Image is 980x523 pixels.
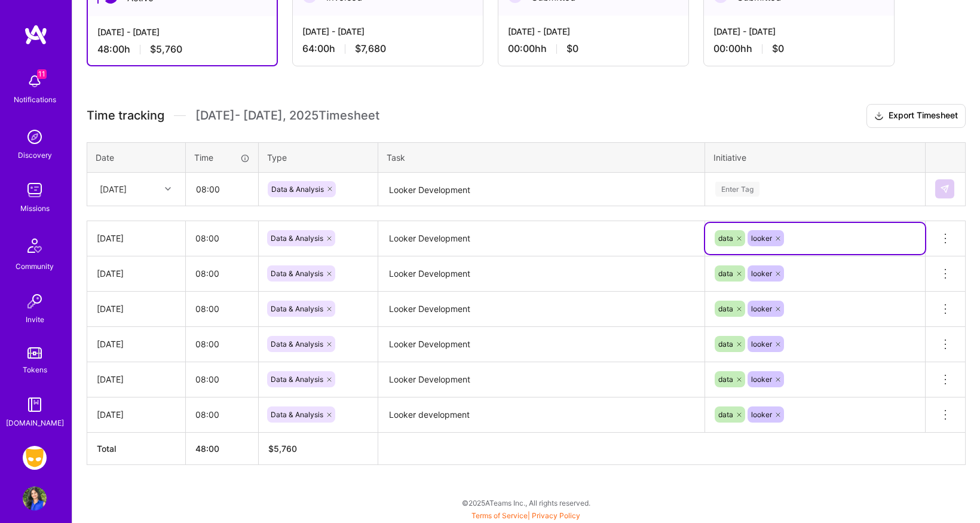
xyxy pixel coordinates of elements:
span: [DATE] - [DATE] , 2025 Timesheet [195,108,379,123]
div: [DATE] [97,267,176,280]
img: tokens [27,347,42,359]
span: data [718,234,733,243]
div: [DATE] [97,302,176,315]
th: 48:00 [186,432,259,464]
span: looker [751,269,772,278]
textarea: Looker Development [379,258,703,290]
span: $5,760 [150,43,182,56]
div: Community [16,260,54,273]
img: Invite [23,289,47,313]
span: data [718,340,733,348]
span: data [718,410,733,419]
img: Grindr: Data + FE + CyberSecurity + QA [23,446,47,470]
span: data [718,304,733,313]
div: [DATE] - [DATE] [508,25,679,38]
div: [DATE] [97,232,176,244]
img: bell [23,69,47,93]
th: Total [87,432,186,464]
input: HH:MM [186,399,258,430]
span: looker [751,340,772,348]
div: [DATE] - [DATE] [713,25,884,38]
a: User Avatar [20,487,50,510]
div: [DATE] - [DATE] [302,25,473,38]
div: 48:00 h [97,43,267,56]
div: Tokens [23,363,47,376]
th: Date [87,142,186,172]
i: icon Download [874,110,884,123]
span: $7,680 [355,42,386,55]
div: Time [194,151,250,164]
div: 00:00h h [508,42,679,55]
span: looker [751,375,772,384]
a: Privacy Policy [532,511,580,520]
div: 64:00 h [302,42,473,55]
span: data [718,375,733,384]
div: Enter Tag [715,180,759,198]
textarea: Looker Development [379,222,703,255]
div: 00:00h h [713,42,884,55]
div: © 2025 ATeams Inc., All rights reserved. [72,488,980,518]
span: Data & Analysis [271,304,323,313]
span: Data & Analysis [271,269,323,278]
span: | [471,511,580,520]
textarea: Looker Development [379,174,703,206]
span: Data & Analysis [271,375,323,384]
div: Missions [20,202,50,215]
textarea: Looker Development [379,328,703,361]
textarea: Looker Development [379,363,703,396]
img: User Avatar [23,487,47,510]
span: Data & Analysis [271,234,323,243]
img: teamwork [23,178,47,202]
input: HH:MM [186,173,258,205]
input: HH:MM [186,258,258,289]
textarea: Looker development [379,399,703,432]
span: $0 [772,42,784,55]
img: logo [24,24,48,45]
div: [DATE] - [DATE] [97,26,267,38]
div: Notifications [14,93,56,106]
span: looker [751,304,772,313]
div: Initiative [713,151,917,164]
span: Data & Analysis [271,185,324,194]
a: Grindr: Data + FE + CyberSecurity + QA [20,446,50,470]
button: Export Timesheet [866,104,966,128]
span: $ 5,760 [268,444,297,454]
div: [DATE] [100,183,127,195]
textarea: Looker Development [379,293,703,326]
span: Data & Analysis [271,340,323,348]
img: Community [20,231,49,260]
div: [DOMAIN_NAME] [6,417,64,429]
input: HH:MM [186,363,258,395]
div: Discovery [18,149,52,161]
span: Time tracking [87,108,164,123]
span: Data & Analysis [271,410,323,419]
th: Task [378,142,705,172]
input: HH:MM [186,222,258,254]
span: 11 [37,69,47,79]
input: HH:MM [186,328,258,360]
div: [DATE] [97,408,176,421]
div: [DATE] [97,373,176,386]
img: discovery [23,125,47,149]
span: data [718,269,733,278]
th: Type [259,142,378,172]
a: Terms of Service [471,511,528,520]
img: guide book [23,393,47,417]
span: looker [751,410,772,419]
div: Invite [26,313,44,326]
span: $0 [566,42,578,55]
img: Submit [940,184,950,194]
i: icon Chevron [165,186,171,192]
div: [DATE] [97,338,176,350]
span: looker [751,234,772,243]
input: HH:MM [186,293,258,325]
